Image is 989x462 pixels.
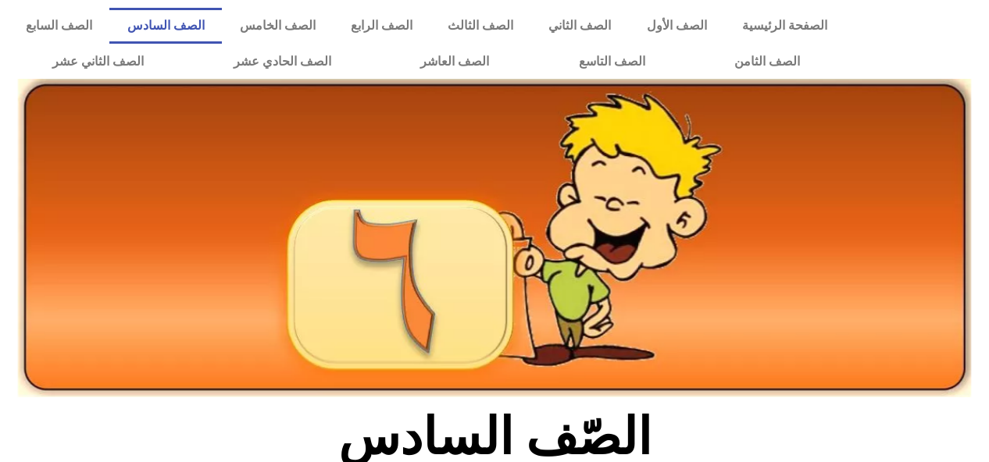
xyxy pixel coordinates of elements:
a: الصف الثامن [690,44,844,80]
a: الصف الثاني [531,8,629,44]
a: الصف التاسع [534,44,689,80]
a: الصف الثاني عشر [8,44,188,80]
a: الصف الرابع [334,8,430,44]
a: الصف الحادي عشر [189,44,376,80]
a: الصف العاشر [376,44,534,80]
a: الصف السابع [8,8,109,44]
a: الصف الأول [629,8,724,44]
a: الصف الخامس [222,8,333,44]
a: الصف السادس [109,8,222,44]
a: الصفحة الرئيسية [724,8,844,44]
a: الصف الثالث [430,8,531,44]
